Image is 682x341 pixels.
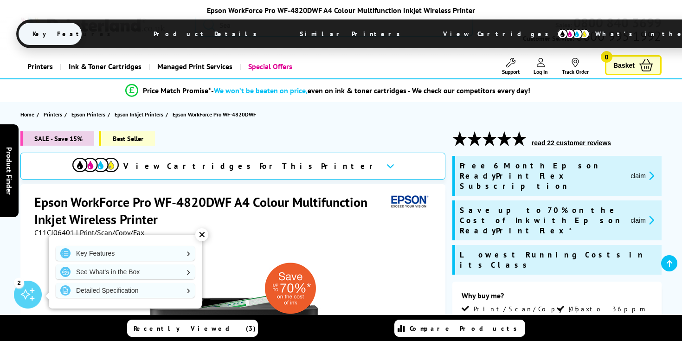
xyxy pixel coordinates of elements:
[69,55,142,78] span: Ink & Toner Cartridges
[140,23,276,45] span: Product Details
[195,228,208,241] div: ✕
[562,58,589,75] a: Track Order
[143,86,211,95] span: Price Match Promise*
[173,109,258,119] a: Epson WorkForce Pro WF-4820DWF
[628,170,657,181] button: promo-description
[214,86,308,95] span: We won’t be beaten on price,
[410,324,522,333] span: Compare Products
[56,264,195,279] a: See What's in the Box
[20,109,37,119] a: Home
[127,320,258,337] a: Recently Viewed (3)
[44,109,64,119] a: Printers
[72,158,119,172] img: View Cartridges
[534,68,548,75] span: Log In
[239,55,299,78] a: Special Offers
[394,320,525,337] a: Compare Products
[115,109,166,119] a: Epson Inkjet Printers
[460,250,657,270] span: Lowest Running Costs in its Class
[123,161,379,171] span: View Cartridges For This Printer
[605,55,662,75] a: Basket 0
[20,109,34,119] span: Home
[71,109,105,119] span: Epson Printers
[19,23,129,45] span: Key Features
[569,305,650,322] span: Up to 36ppm Mono Print
[34,193,387,228] h1: Epson WorkForce Pro WF-4820DWF A4 Colour Multifunction Inkjet Wireless Printer
[601,51,612,63] span: 0
[628,215,657,225] button: promo-description
[20,131,94,146] span: SALE - Save 15%
[148,55,239,78] a: Managed Print Services
[76,228,144,237] span: | Print/Scan/Copy/Fax
[173,109,256,119] span: Epson WorkForce Pro WF-4820DWF
[5,147,14,194] span: Product Finder
[16,6,666,15] div: Epson WorkForce Pro WF-4820DWF A4 Colour Multifunction Inkjet Wireless Printer
[557,29,590,39] img: cmyk-icon.svg
[44,109,62,119] span: Printers
[20,55,60,78] a: Printers
[14,277,24,288] div: 2
[534,58,548,75] a: Log In
[502,58,520,75] a: Support
[460,161,623,191] span: Free 6 Month Epson ReadyPrint Flex Subscription
[99,131,155,146] span: Best Seller
[429,22,571,46] span: View Cartridges
[71,109,108,119] a: Epson Printers
[529,139,614,147] button: read 22 customer reviews
[474,305,593,313] span: Print/Scan/Copy/Fax
[134,324,256,333] span: Recently Viewed (3)
[211,86,530,95] div: - even on ink & toner cartridges - We check our competitors every day!
[56,246,195,261] a: Key Features
[34,228,74,237] span: C11CJ06401
[462,291,652,305] div: Why buy me?
[613,59,635,71] span: Basket
[56,283,195,298] a: Detailed Specification
[60,55,148,78] a: Ink & Toner Cartridges
[286,23,419,45] span: Similar Printers
[5,83,650,99] li: modal_Promise
[387,193,430,211] img: Epson
[502,68,520,75] span: Support
[115,109,163,119] span: Epson Inkjet Printers
[460,205,623,236] span: Save up to 70% on the Cost of Ink with Epson ReadyPrint Flex*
